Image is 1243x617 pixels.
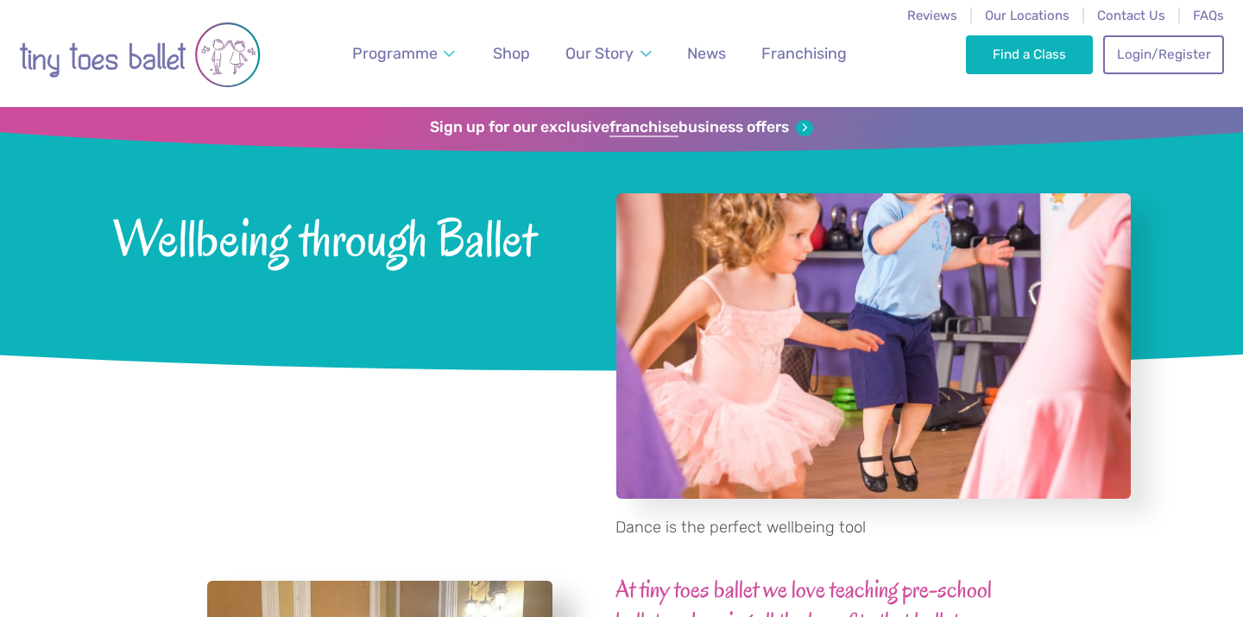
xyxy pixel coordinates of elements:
span: Programme [352,44,438,62]
span: Franchising [761,44,847,62]
strong: franchise [609,118,678,137]
a: Find a Class [966,35,1093,73]
span: Shop [493,44,530,62]
a: Our Story [558,35,659,73]
a: News [679,35,734,73]
a: Sign up for our exclusivefranchisebusiness offers [430,118,812,137]
img: tiny toes ballet [19,11,261,98]
a: Login/Register [1103,35,1224,73]
span: News [687,44,726,62]
a: Shop [485,35,538,73]
p: Dance is the perfect wellbeing tool [615,516,1036,540]
a: FAQs [1193,8,1224,23]
a: Our Locations [985,8,1069,23]
a: Reviews [907,8,957,23]
a: Programme [344,35,464,73]
span: Our Story [565,44,634,62]
a: Franchising [754,35,855,73]
a: Contact Us [1097,8,1165,23]
span: Wellbeing through Ballet [112,206,571,268]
